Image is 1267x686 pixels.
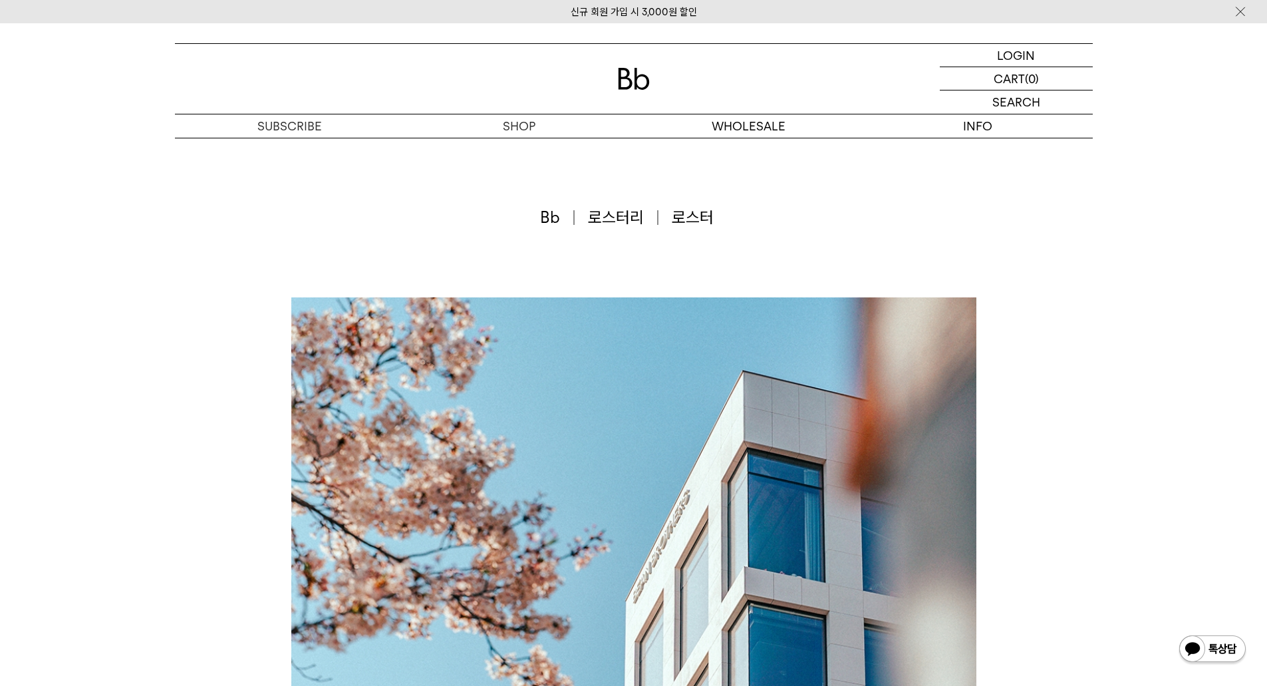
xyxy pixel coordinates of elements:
[992,90,1040,114] p: SEARCH
[404,114,634,138] a: SHOP
[618,68,650,90] img: 로고
[863,114,1093,138] p: INFO
[1025,67,1039,90] p: (0)
[540,206,575,229] span: Bb
[940,67,1093,90] a: CART (0)
[997,44,1035,67] p: LOGIN
[588,206,658,229] span: 로스터리
[175,114,404,138] a: SUBSCRIBE
[994,67,1025,90] p: CART
[1178,634,1247,666] img: 카카오톡 채널 1:1 채팅 버튼
[634,114,863,138] p: WHOLESALE
[571,6,697,18] a: 신규 회원 가입 시 3,000원 할인
[940,44,1093,67] a: LOGIN
[672,206,714,229] span: 로스터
